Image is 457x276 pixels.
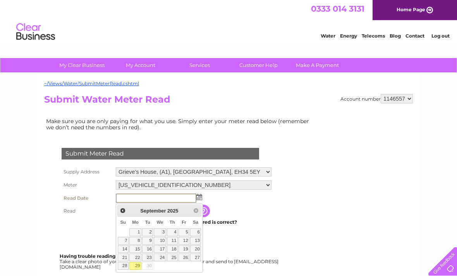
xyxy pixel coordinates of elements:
a: Make A Payment [285,58,349,72]
a: 12 [179,237,189,245]
a: 3 [154,228,166,236]
a: Water [321,33,335,39]
a: 24 [154,254,166,261]
span: Saturday [193,220,198,225]
div: Submit Meter Read [62,148,259,159]
a: 10 [154,237,166,245]
a: 16 [142,245,153,253]
a: 23 [142,254,153,261]
a: Prev [119,206,127,215]
a: My Account [109,58,173,72]
span: 2025 [167,208,178,214]
a: 22 [129,254,141,261]
span: Thursday [170,220,175,225]
a: 29 [129,262,141,270]
a: 14 [118,245,129,253]
td: Are you sure the read you have entered is correct? [114,217,273,227]
a: 18 [167,245,178,253]
input: Information [198,205,211,217]
a: 11 [167,237,178,245]
h2: Submit Water Meter Read [44,94,413,109]
a: 6 [190,228,201,236]
span: Wednesday [156,220,163,225]
span: Sunday [120,220,126,225]
a: Energy [340,33,357,39]
a: Services [168,58,232,72]
a: 8 [129,237,141,245]
span: Prev [120,207,126,214]
a: 15 [129,245,141,253]
a: Customer Help [227,58,290,72]
th: Read Date [60,192,114,205]
div: Clear Business is a trading name of Verastar Limited (registered in [GEOGRAPHIC_DATA] No. 3667643... [46,4,412,38]
span: Friday [182,220,186,225]
span: Monday [132,220,139,225]
div: Account number [340,94,413,103]
span: Tuesday [145,220,150,225]
a: My Clear Business [50,58,114,72]
a: 0333 014 3131 [311,4,364,14]
a: Log out [431,33,450,39]
a: 4 [167,228,178,236]
b: Having trouble reading your meter? [60,253,146,259]
div: Take a clear photo of your readings, tell us which supply it's for and send to [EMAIL_ADDRESS][DO... [60,254,280,269]
img: logo.png [16,20,55,44]
a: 28 [118,262,129,270]
th: Meter [60,178,114,192]
th: Read [60,205,114,217]
a: 7 [118,237,129,245]
a: 21 [118,254,129,261]
a: 20 [190,245,201,253]
a: 17 [154,245,166,253]
a: 19 [179,245,189,253]
a: Contact [405,33,424,39]
span: September [140,208,166,214]
td: Make sure you are only paying for what you use. Simply enter your meter read below (remember we d... [44,116,315,132]
th: Supply Address [60,165,114,178]
a: ~/Views/Water/SubmitMeterRead.cshtml [44,81,139,86]
a: 5 [179,228,189,236]
a: 13 [190,237,201,245]
a: 25 [167,254,178,261]
a: 9 [142,237,153,245]
a: Telecoms [362,33,385,39]
a: 2 [142,228,153,236]
a: 27 [190,254,201,261]
img: ... [196,194,202,200]
a: 1 [129,228,141,236]
a: 26 [179,254,189,261]
a: Blog [390,33,401,39]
